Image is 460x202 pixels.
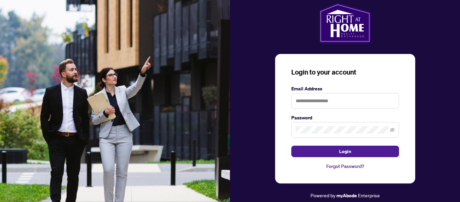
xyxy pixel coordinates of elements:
[310,192,335,198] span: Powered by
[339,146,351,157] span: Login
[291,67,399,77] h3: Login to your account
[291,163,399,170] a: Forgot Password?
[291,146,399,157] button: Login
[291,85,399,92] label: Email Address
[319,3,371,43] img: ma-logo
[358,192,380,198] span: Enterprise
[291,114,399,121] label: Password
[336,192,357,199] a: myAbode
[390,127,395,132] span: eye-invisible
